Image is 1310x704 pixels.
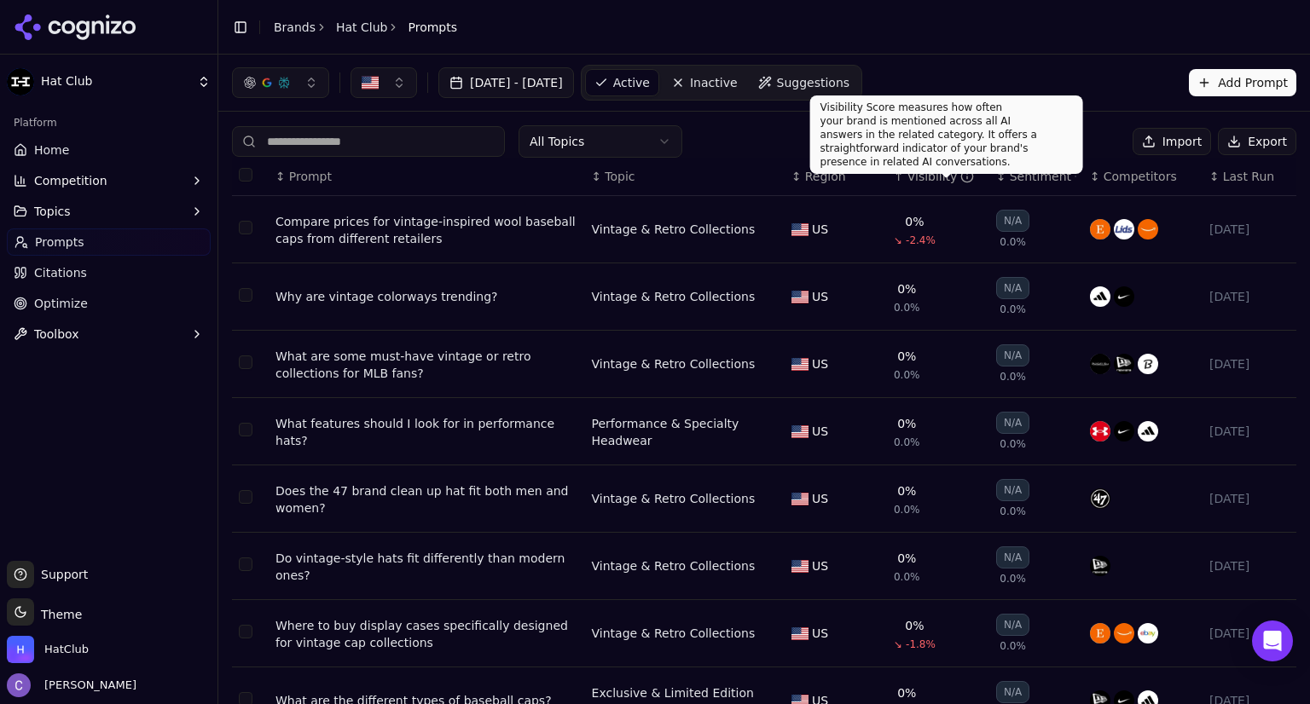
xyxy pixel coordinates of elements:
img: US flag [791,425,809,438]
a: What features should I look for in performance hats? [275,415,578,449]
div: ↕Last Run [1209,168,1290,185]
span: 0.0% [1000,235,1026,249]
span: Citations [34,264,87,281]
img: amazon [1114,623,1134,643]
a: What are some must-have vintage or retro collections for MLB fans? [275,348,578,382]
div: 0% [905,213,924,230]
span: Optimize [34,295,88,312]
a: Vintage & Retro Collections [592,288,756,305]
span: -1.8% [906,638,936,651]
div: N/A [996,681,1029,703]
img: Chris Hayes [7,673,31,697]
a: Inactive [663,69,746,96]
img: under armour [1090,421,1110,441]
img: US [362,74,379,91]
a: Performance & Specialty Headwear [592,415,778,449]
span: 0.0% [894,503,920,516]
div: ↕Sentiment [996,168,1076,185]
div: N/A [996,344,1029,366]
a: Citations [7,259,211,286]
div: ↑Visibility [894,168,982,185]
div: 0% [897,482,916,499]
div: [DATE] [1209,423,1290,440]
button: Competition [7,167,211,194]
a: Why are vintage colorways trending? [275,288,578,305]
div: Vintage & Retro Collections [592,355,756,372]
span: 0.0% [1000,303,1026,316]
span: ↘ [894,234,902,247]
div: ↕Prompt [275,168,578,185]
span: 0.0% [894,570,920,584]
div: 0% [897,415,916,432]
div: N/A [996,546,1029,568]
button: Add Prompt [1189,69,1296,96]
a: Hat Club [336,19,387,36]
a: Active [585,69,659,96]
span: 0.0% [1000,505,1026,518]
button: Select row 159 [239,490,252,504]
div: N/A [996,412,1029,434]
img: new era [1114,354,1134,374]
span: Prompt [289,168,332,185]
span: Prompts [408,19,457,36]
button: Select row 165 [239,625,252,638]
img: new era [1090,556,1110,576]
th: Competitors [1083,158,1203,196]
div: 0% [897,684,916,701]
button: Topics [7,198,211,225]
span: Home [34,141,69,159]
img: US flag [791,358,809,371]
button: Select row 134 [239,423,252,436]
a: Do vintage-style hats fit differently than modern ones? [275,550,578,584]
img: amazon [1138,219,1158,239]
img: HatClub [7,636,34,663]
img: mlb shop [1138,354,1158,374]
span: US [812,557,828,574]
div: Platform [7,109,211,136]
a: Does the 47 brand clean up hat fit both men and women? [275,482,578,516]
span: Topics [34,203,71,220]
div: [DATE] [1209,557,1290,574]
button: Select row 162 [239,557,252,571]
span: Competition [34,172,107,189]
span: ↘ [894,638,902,651]
img: etsy [1090,623,1110,643]
a: Home [7,136,211,164]
span: 0.0% [894,368,920,382]
span: Last Run [1223,168,1274,185]
div: 0% [897,348,916,365]
img: US flag [791,560,809,573]
div: [DATE] [1209,355,1290,372]
span: 0.0% [1000,572,1026,586]
img: adidas [1138,421,1158,441]
span: [PERSON_NAME] [38,678,136,693]
span: Hat Club [41,74,190,89]
div: 0% [897,280,916,297]
a: Vintage & Retro Collections [592,625,756,642]
a: Vintage & Retro Collections [592,490,756,507]
img: etsy [1090,219,1110,239]
button: Export [1218,128,1296,155]
span: HatClub [44,642,89,657]
div: [DATE] [1209,490,1290,507]
button: Toolbox [7,320,211,348]
div: [DATE] [1209,288,1290,305]
img: ebay [1138,623,1158,643]
span: 0.0% [894,436,920,449]
button: Open organization switcher [7,636,89,663]
div: N/A [996,277,1029,299]
span: US [812,288,828,305]
a: Compare prices for vintage-inspired wool baseball caps from different retailers [275,213,578,247]
button: Select row 116 [239,288,252,302]
a: Vintage & Retro Collections [592,221,756,238]
span: Competitors [1104,168,1177,185]
a: Vintage & Retro Collections [592,557,756,574]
